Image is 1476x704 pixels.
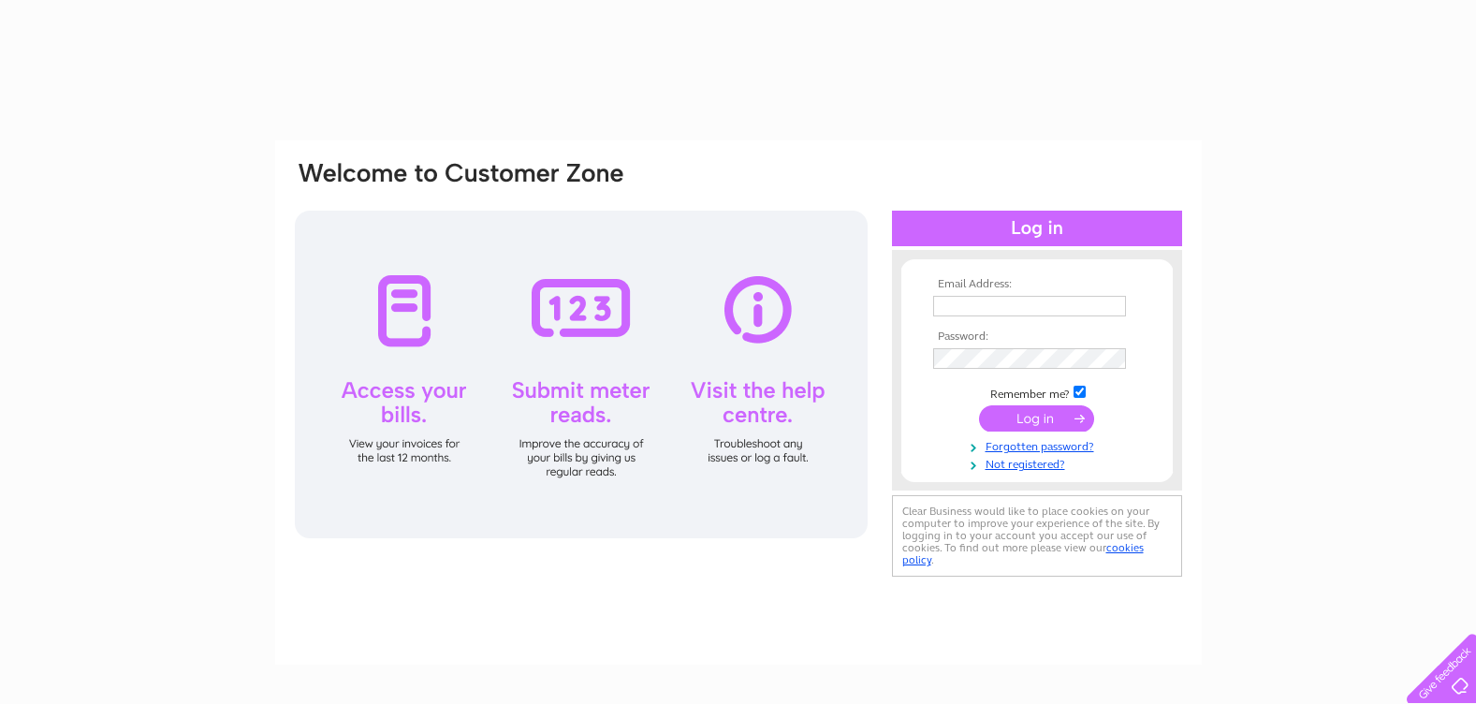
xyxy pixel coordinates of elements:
[902,541,1144,566] a: cookies policy
[933,436,1146,454] a: Forgotten password?
[928,383,1146,402] td: Remember me?
[928,330,1146,344] th: Password:
[979,405,1094,432] input: Submit
[933,454,1146,472] a: Not registered?
[928,278,1146,291] th: Email Address:
[892,495,1182,577] div: Clear Business would like to place cookies on your computer to improve your experience of the sit...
